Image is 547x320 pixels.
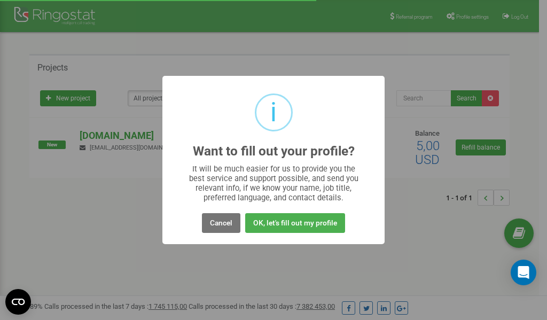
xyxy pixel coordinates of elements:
div: i [270,95,277,130]
button: OK, let's fill out my profile [245,213,345,233]
button: Open CMP widget [5,289,31,315]
button: Cancel [202,213,240,233]
div: Open Intercom Messenger [511,260,536,285]
h2: Want to fill out your profile? [193,144,355,159]
div: It will be much easier for us to provide you the best service and support possible, and send you ... [184,164,364,202]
